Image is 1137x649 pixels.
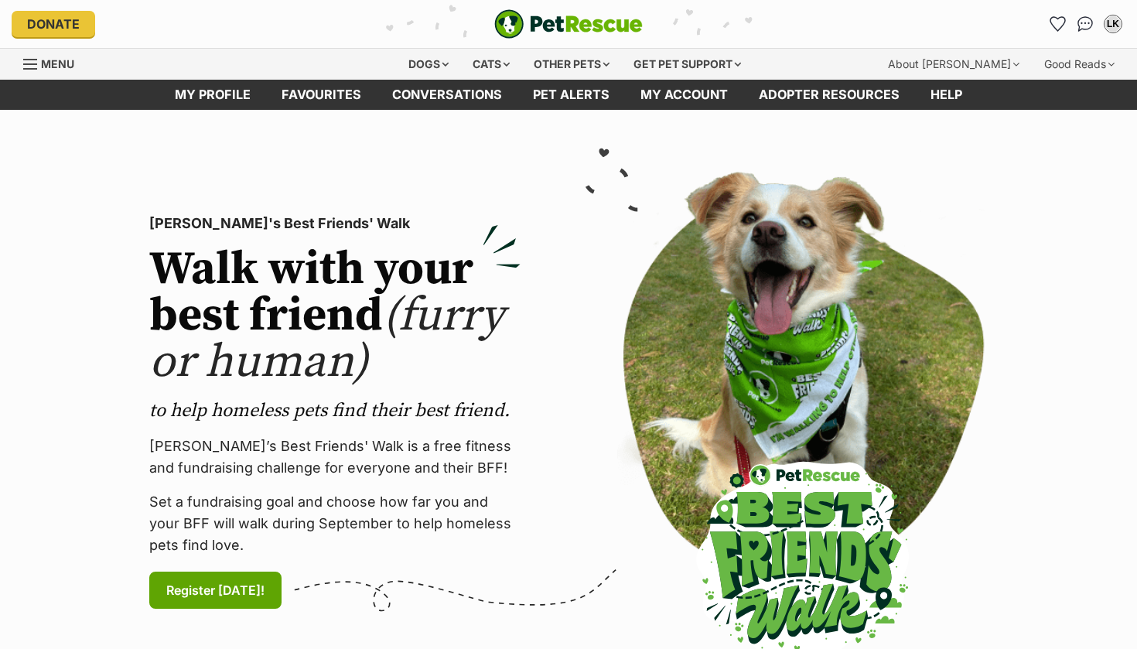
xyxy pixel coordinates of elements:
[12,11,95,37] a: Donate
[517,80,625,110] a: Pet alerts
[1073,12,1098,36] a: Conversations
[523,49,620,80] div: Other pets
[377,80,517,110] a: conversations
[266,80,377,110] a: Favourites
[1045,12,1070,36] a: Favourites
[149,572,282,609] a: Register [DATE]!
[462,49,521,80] div: Cats
[1033,49,1125,80] div: Good Reads
[1077,16,1094,32] img: chat-41dd97257d64d25036548639549fe6c8038ab92f7586957e7f3b1b290dea8141.svg
[1045,12,1125,36] ul: Account quick links
[149,287,504,391] span: (furry or human)
[149,213,521,234] p: [PERSON_NAME]'s Best Friends' Walk
[149,436,521,479] p: [PERSON_NAME]’s Best Friends' Walk is a free fitness and fundraising challenge for everyone and t...
[915,80,978,110] a: Help
[41,57,74,70] span: Menu
[625,80,743,110] a: My account
[743,80,915,110] a: Adopter resources
[1101,12,1125,36] button: My account
[623,49,752,80] div: Get pet support
[877,49,1030,80] div: About [PERSON_NAME]
[149,398,521,423] p: to help homeless pets find their best friend.
[149,247,521,386] h2: Walk with your best friend
[166,581,265,599] span: Register [DATE]!
[398,49,459,80] div: Dogs
[494,9,643,39] img: logo-e224e6f780fb5917bec1dbf3a21bbac754714ae5b6737aabdf751b685950b380.svg
[1105,16,1121,32] div: LK
[23,49,85,77] a: Menu
[149,491,521,556] p: Set a fundraising goal and choose how far you and your BFF will walk during September to help hom...
[159,80,266,110] a: My profile
[494,9,643,39] a: PetRescue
